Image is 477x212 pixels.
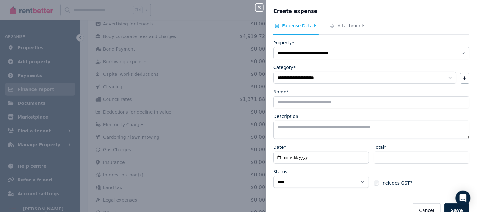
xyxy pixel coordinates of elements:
span: Includes GST? [381,180,412,186]
label: Total* [374,144,386,150]
div: Open Intercom Messenger [456,191,471,206]
span: Expense Details [282,23,317,29]
label: Status [273,169,287,175]
nav: Tabs [273,23,469,35]
label: Description [273,113,298,120]
label: Property* [273,40,294,46]
span: Attachments [337,23,365,29]
label: Date* [273,144,286,150]
span: Create expense [273,8,318,15]
input: Includes GST? [374,181,379,186]
label: Name* [273,89,288,95]
label: Category* [273,64,296,70]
